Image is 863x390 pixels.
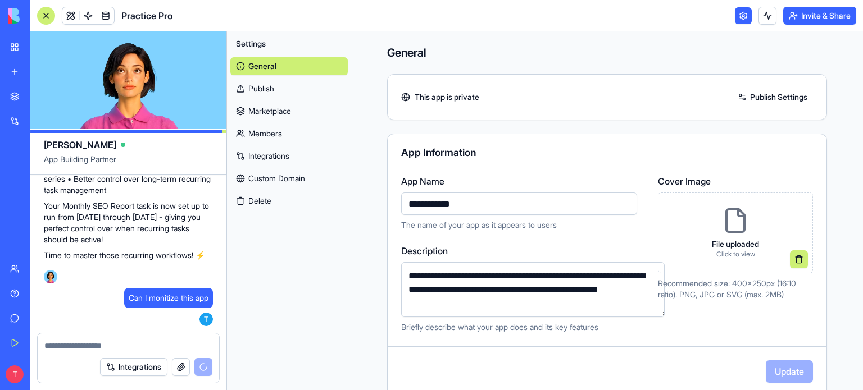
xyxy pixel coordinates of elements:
p: Your Monthly SEO Report task is now set up to run from [DATE] through [DATE] - giving you perfect... [44,200,213,245]
img: Ella_00000_wcx2te.png [44,270,57,283]
p: The name of your app as it appears to users [401,219,644,231]
span: T [6,365,24,383]
button: Settings [230,35,348,53]
p: File uploaded [712,238,759,250]
span: T [199,313,213,326]
button: Delete [230,192,348,210]
a: Marketplace [230,102,348,120]
a: Members [230,125,348,143]
img: logo [8,8,78,24]
button: Integrations [100,358,167,376]
button: Invite & Share [783,7,856,25]
a: Publish [230,80,348,98]
p: Recommended size: 400x250px (16:10 ratio). PNG, JPG or SVG (max. 2MB) [658,278,813,300]
div: File uploadedClick to view [658,192,813,273]
a: Integrations [230,147,348,165]
a: Custom Domain [230,169,348,187]
span: App Building Partner [44,154,213,174]
a: General [230,57,348,75]
span: This app is private [415,91,479,103]
p: Click to view [712,250,759,259]
span: [PERSON_NAME] [44,138,116,152]
h4: General [387,45,827,61]
p: Briefly describe what your app does and its key features [401,322,665,333]
div: App Information [401,148,813,158]
span: Can I monitize this app [129,292,208,304]
a: Publish Settings [732,88,813,106]
span: Settings [236,38,266,49]
label: App Name [401,175,644,188]
p: Time to master those recurring workflows! ⚡ [44,250,213,261]
span: Practice Pro [121,9,172,22]
label: Cover Image [658,175,813,188]
label: Description [401,244,665,258]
